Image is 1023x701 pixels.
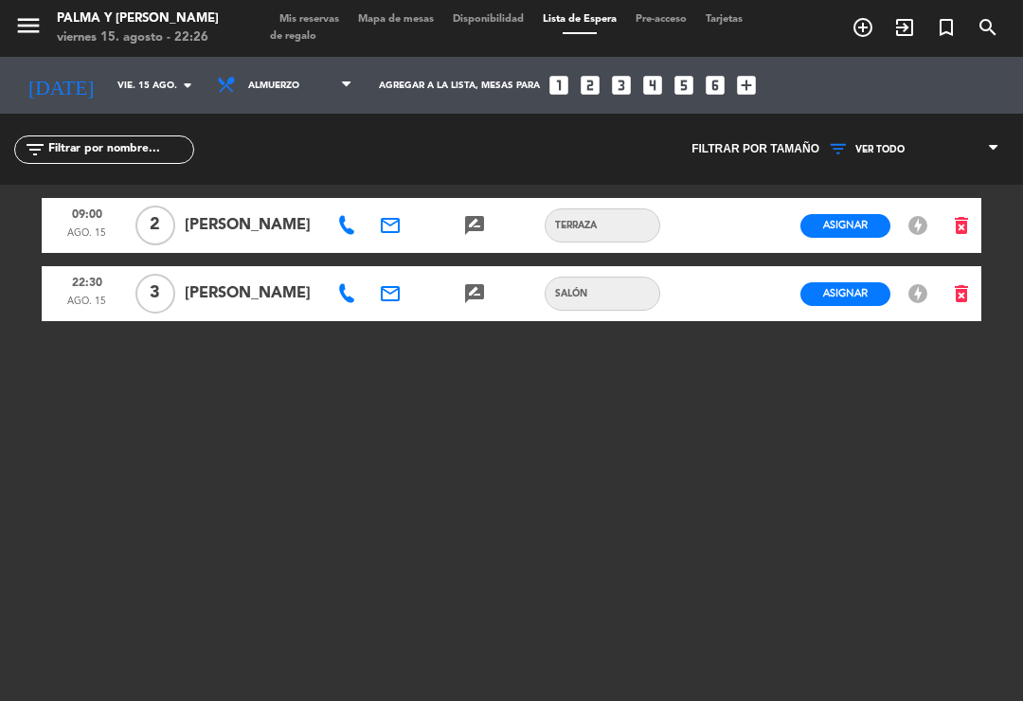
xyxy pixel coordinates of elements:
i: delete_forever [950,214,973,237]
span: Asignar [823,286,868,300]
span: [PERSON_NAME] [185,213,320,238]
i: add_box [734,73,759,98]
i: looks_one [547,73,571,98]
i: turned_in_not [935,16,958,39]
button: offline_bolt [901,281,935,306]
button: delete_forever [942,278,981,311]
i: search [977,16,999,39]
i: delete_forever [950,282,973,305]
span: 2 [135,206,175,245]
i: add_circle_outline [852,16,874,39]
i: email [379,214,402,237]
span: Pre-acceso [626,14,696,25]
button: menu [14,11,43,46]
i: filter_list [24,138,46,161]
i: email [379,282,402,305]
span: Filtrar por tamaño [691,140,819,159]
i: looks_4 [640,73,665,98]
span: ago. 15 [48,294,125,318]
span: ago. 15 [48,225,125,250]
i: rate_review [463,214,486,237]
button: Asignar [800,282,890,306]
span: Terraza [546,218,606,233]
i: looks_6 [703,73,727,98]
span: [PERSON_NAME] [185,281,320,306]
span: Lista de Espera [533,14,626,25]
span: VER TODO [855,144,905,155]
div: viernes 15. agosto - 22:26 [57,28,219,47]
i: rate_review [463,282,486,305]
span: Disponibilidad [443,14,533,25]
span: Reserva especial [925,11,967,44]
button: Asignar [800,214,890,238]
span: Agregar a la lista, mesas para [379,81,540,91]
span: Salón [546,286,597,301]
button: offline_bolt [901,213,935,238]
i: exit_to_app [893,16,916,39]
span: RESERVAR MESA [842,11,884,44]
span: 22:30 [48,270,125,295]
i: looks_5 [672,73,696,98]
span: BUSCAR [967,11,1009,44]
div: Palma y [PERSON_NAME] [57,9,219,28]
span: Mis reservas [270,14,349,25]
span: Mapa de mesas [349,14,443,25]
input: Filtrar por nombre... [46,139,193,160]
i: arrow_drop_down [176,74,199,97]
span: 3 [135,274,175,314]
i: offline_bolt [906,214,929,237]
i: menu [14,11,43,40]
span: Almuerzo [248,71,338,100]
span: Asignar [823,218,868,232]
span: WALK IN [884,11,925,44]
i: looks_two [578,73,602,98]
span: 09:00 [48,202,125,226]
button: delete_forever [942,209,981,243]
i: looks_3 [609,73,634,98]
i: [DATE] [14,65,108,105]
i: offline_bolt [906,282,929,305]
